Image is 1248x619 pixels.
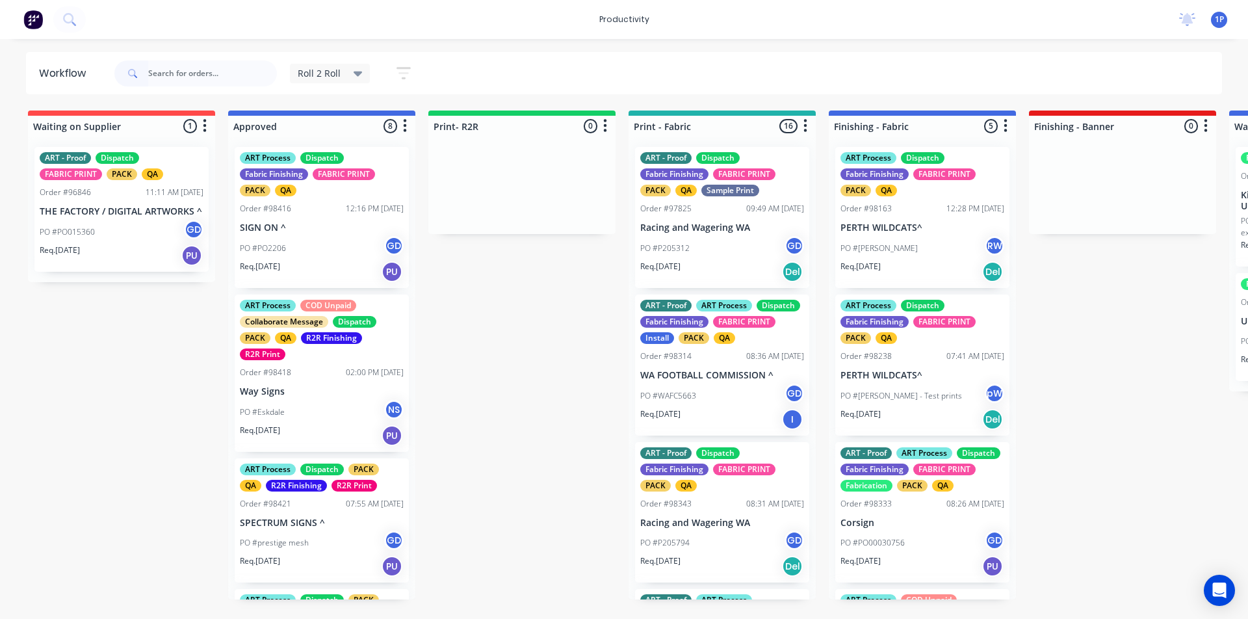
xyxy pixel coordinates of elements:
div: Dispatch [300,594,344,606]
div: ART - Proof [640,152,692,164]
div: R2R Print [331,480,377,492]
div: PACK [640,480,671,492]
div: Fabric Finishing [640,464,708,475]
div: 08:36 AM [DATE] [746,350,804,362]
div: Fabrication [840,480,892,492]
p: Racing and Wagering WA [640,222,804,233]
span: 1P [1215,14,1224,25]
div: COD Unpaid [901,594,957,606]
div: ART - Proof [840,447,892,459]
div: 11:11 AM [DATE] [146,187,203,198]
div: ART Process [840,152,896,164]
p: PO #P205794 [640,537,690,549]
div: GD [184,220,203,239]
div: QA [240,480,261,492]
div: Del [982,261,1003,282]
p: PERTH WILDCATS^ [840,222,1004,233]
div: Dispatch [696,447,740,459]
p: Racing and Wagering WA [640,518,804,529]
div: ART - ProofDispatchFabric FinishingFABRIC PRINTPACKQASample PrintOrder #9782509:49 AM [DATE]Racin... [635,147,809,288]
div: R2R Finishing [301,332,362,344]
p: PO #P205312 [640,243,690,254]
div: I [782,409,803,430]
div: PU [982,556,1003,577]
div: Order #97825 [640,203,692,215]
p: Req. [DATE] [240,555,280,567]
p: Req. [DATE] [640,261,681,272]
div: FABRIC PRINT [713,464,775,475]
div: QA [932,480,954,492]
div: Order #98416 [240,203,291,215]
div: PACK [348,594,379,606]
div: FABRIC PRINT [913,168,976,180]
div: RW [985,236,1004,256]
div: 07:55 AM [DATE] [346,498,404,510]
p: Req. [DATE] [840,261,881,272]
div: 12:16 PM [DATE] [346,203,404,215]
div: ART Process [840,594,896,606]
div: PACK [348,464,379,475]
div: PU [382,556,402,577]
div: 09:49 AM [DATE] [746,203,804,215]
div: ART - Proof [40,152,91,164]
div: Order #98238 [840,350,892,362]
div: pW [985,384,1004,403]
div: R2R Finishing [266,480,327,492]
div: ART - Proof [640,447,692,459]
div: ART Process [240,464,296,475]
p: Req. [DATE] [640,555,681,567]
div: ART Process [696,300,752,311]
div: PACK [640,185,671,196]
div: Dispatch [300,152,344,164]
div: PU [181,245,202,266]
p: PERTH WILDCATS^ [840,370,1004,381]
div: Order #96846 [40,187,91,198]
div: FABRIC PRINT [713,168,775,180]
p: PO #PO00030756 [840,537,905,549]
div: ART Process [896,447,952,459]
div: GD [384,531,404,550]
div: Open Intercom Messenger [1204,575,1235,606]
div: Del [982,409,1003,430]
div: ART ProcessDispatchPACKQAR2R FinishingR2R PrintOrder #9842107:55 AM [DATE]SPECTRUM SIGNS ^PO #pre... [235,458,409,583]
div: ART Process [240,152,296,164]
div: Fabric Finishing [840,168,909,180]
div: Workflow [39,66,92,81]
p: Req. [DATE] [240,261,280,272]
div: PU [382,425,402,446]
div: Order #98343 [640,498,692,510]
div: Order #98314 [640,350,692,362]
div: Sample Print [701,185,759,196]
div: QA [142,168,163,180]
div: PACK [840,185,871,196]
p: SIGN ON ^ [240,222,404,233]
div: PACK [679,332,709,344]
div: NS [384,400,404,419]
div: ART ProcessDispatchFabric FinishingFABRIC PRINTPACKQAOrder #9823807:41 AM [DATE]PERTH WILDCATS^PO... [835,295,1009,436]
div: ART ProcessCOD UnpaidCollaborate MessageDispatchPACKQAR2R FinishingR2R PrintOrder #9841802:00 PM ... [235,295,409,452]
div: Dispatch [757,300,800,311]
div: FABRIC PRINT [713,316,775,328]
div: PU [382,261,402,282]
div: Order #98163 [840,203,892,215]
div: Order #98418 [240,367,291,378]
div: GD [785,531,804,550]
p: PO #Eskdale [240,406,285,418]
div: FABRIC PRINT [313,168,375,180]
div: Dispatch [96,152,139,164]
div: Dispatch [901,152,944,164]
div: Fabric Finishing [240,168,308,180]
p: THE FACTORY / DIGITAL ARTWORKS ^ [40,206,203,217]
div: Dispatch [696,152,740,164]
div: PACK [107,168,137,180]
p: Req. [DATE] [40,244,80,256]
div: 02:00 PM [DATE] [346,367,404,378]
div: Del [782,556,803,577]
div: ART - Proof [640,594,692,606]
p: Req. [DATE] [840,555,881,567]
div: Order #98333 [840,498,892,510]
p: Corsign [840,518,1004,529]
div: Fabric Finishing [640,168,708,180]
div: GD [384,236,404,256]
div: Dispatch [957,447,1000,459]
